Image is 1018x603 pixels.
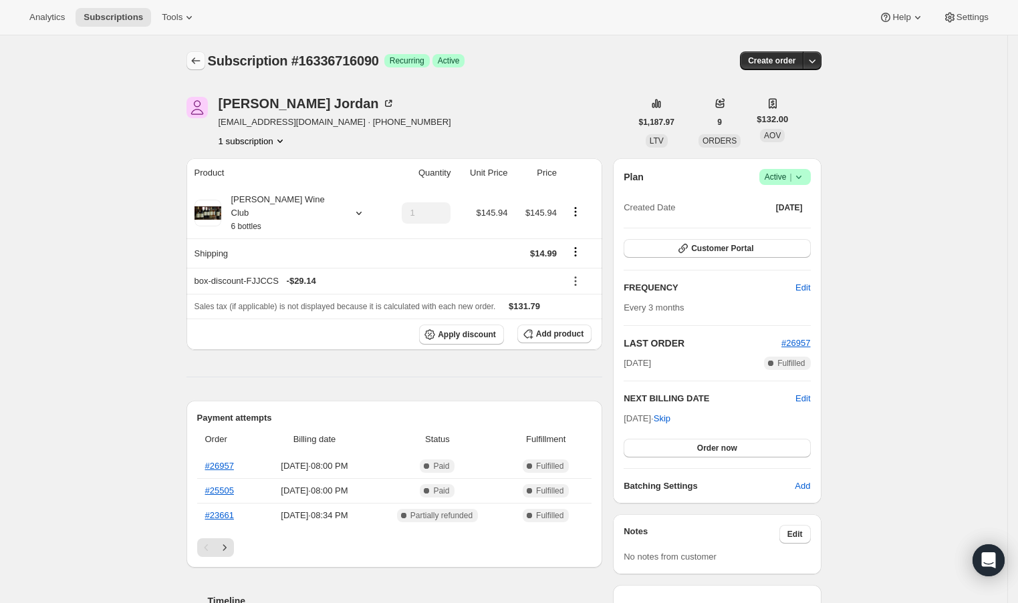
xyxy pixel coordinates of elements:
[624,479,795,493] h6: Batching Settings
[219,116,451,129] span: [EMAIL_ADDRESS][DOMAIN_NAME] · [PHONE_NUMBER]
[935,8,997,27] button: Settings
[433,485,449,496] span: Paid
[29,12,65,23] span: Analytics
[624,357,651,370] span: [DATE]
[197,425,259,454] th: Order
[525,208,557,218] span: $145.94
[438,55,460,66] span: Active
[795,281,810,294] span: Edit
[419,325,504,345] button: Apply discount
[208,53,379,68] span: Subscription #16336716090
[624,239,810,258] button: Customer Portal
[691,243,753,254] span: Customer Portal
[186,158,384,188] th: Product
[565,204,586,219] button: Product actions
[455,158,511,188] th: Unit Price
[624,170,644,184] h2: Plan
[795,392,810,405] button: Edit
[231,222,261,231] small: 6 bottles
[624,392,795,405] h2: NEXT BILLING DATE
[476,208,507,218] span: $145.94
[21,8,73,27] button: Analytics
[221,193,342,233] div: [PERSON_NAME] Wine Club
[186,238,384,268] th: Shipping
[186,97,208,118] span: Alicia Jordan
[709,113,730,132] button: 9
[871,8,932,27] button: Help
[536,461,563,471] span: Fulfilled
[624,413,670,423] span: [DATE] ·
[624,439,810,457] button: Order now
[748,55,795,66] span: Create order
[262,484,366,497] span: [DATE] · 08:00 PM
[262,459,366,473] span: [DATE] · 08:00 PM
[536,329,584,339] span: Add product
[205,510,234,520] a: #23661
[154,8,204,27] button: Tools
[215,538,234,557] button: Next
[697,443,737,453] span: Order now
[787,529,803,540] span: Edit
[781,337,810,350] button: #26957
[530,248,557,258] span: $14.99
[795,479,810,493] span: Add
[654,412,670,425] span: Skip
[219,97,395,110] div: [PERSON_NAME] Jordan
[219,134,287,148] button: Product actions
[957,12,989,23] span: Settings
[205,485,234,495] a: #25505
[197,411,592,425] h2: Payment attempts
[262,509,366,522] span: [DATE] · 08:34 PM
[777,358,805,369] span: Fulfilled
[776,202,803,213] span: [DATE]
[76,8,151,27] button: Subscriptions
[287,274,316,288] span: - $29.14
[892,12,910,23] span: Help
[768,198,811,217] button: [DATE]
[624,337,781,350] h2: LAST ORDER
[765,170,805,184] span: Active
[639,117,674,128] span: $1,187.97
[410,510,473,521] span: Partially refunded
[197,538,592,557] nav: Pagination
[779,525,811,544] button: Edit
[205,461,234,471] a: #26957
[438,329,496,340] span: Apply discount
[757,113,788,126] span: $132.00
[536,485,563,496] span: Fulfilled
[703,136,737,146] span: ORDERS
[195,274,557,288] div: box-discount-FJJCCS
[650,136,664,146] span: LTV
[789,172,791,182] span: |
[509,301,540,311] span: $131.79
[433,461,449,471] span: Paid
[384,158,455,188] th: Quantity
[536,510,563,521] span: Fulfilled
[781,338,810,348] a: #26957
[624,281,795,294] h2: FREQUENCY
[646,408,678,429] button: Skip
[84,12,143,23] span: Subscriptions
[517,325,592,343] button: Add product
[162,12,182,23] span: Tools
[973,544,1005,576] div: Open Intercom Messenger
[195,302,496,311] span: Sales tax (if applicable) is not displayed because it is calculated with each new order.
[390,55,424,66] span: Recurring
[624,201,675,214] span: Created Date
[262,433,366,446] span: Billing date
[624,552,717,562] span: No notes from customer
[624,303,684,313] span: Every 3 months
[717,117,722,128] span: 9
[787,277,818,298] button: Edit
[511,158,560,188] th: Price
[508,433,584,446] span: Fulfillment
[740,51,803,70] button: Create order
[375,433,501,446] span: Status
[186,51,205,70] button: Subscriptions
[787,475,818,497] button: Add
[624,525,779,544] h3: Notes
[565,244,586,259] button: Shipping actions
[764,131,781,140] span: AOV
